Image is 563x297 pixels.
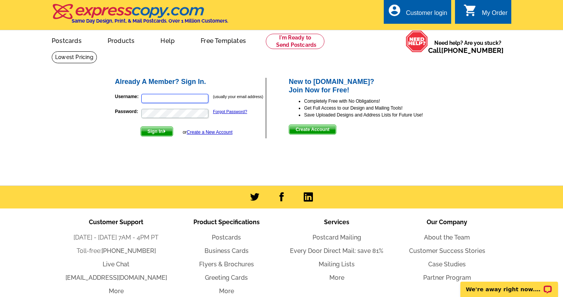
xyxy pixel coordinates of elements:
a: [EMAIL_ADDRESS][DOMAIN_NAME] [65,274,167,281]
span: Sign In [141,127,173,136]
a: Flyers & Brochures [199,261,254,268]
a: Free Templates [188,31,258,49]
a: About the Team [424,234,470,241]
iframe: LiveChat chat widget [455,273,563,297]
li: Completely Free with No Obligations! [304,98,449,105]
img: help [406,30,428,53]
a: Every Door Direct Mail: save 81% [290,247,383,254]
label: Password: [115,108,141,115]
a: More [109,287,124,295]
li: [DATE] - [DATE] 7AM - 4PM PT [61,233,171,242]
span: Our Company [427,218,467,226]
span: Call [428,46,504,54]
small: (usually your email address) [213,94,263,99]
div: My Order [482,10,507,20]
a: account_circle Customer login [388,8,447,18]
a: Case Studies [428,261,466,268]
a: Create a New Account [187,130,232,135]
span: Product Specifications [193,218,260,226]
button: Create Account [289,125,336,135]
a: Live Chat [103,261,129,268]
i: shopping_cart [463,3,477,17]
a: shopping_cart My Order [463,8,507,18]
h4: Same Day Design, Print, & Mail Postcards. Over 1 Million Customers. [72,18,228,24]
a: Postcards [39,31,94,49]
a: Forgot Password? [213,109,247,114]
h2: Already A Member? Sign In. [115,78,265,86]
li: Toll-free: [61,246,171,256]
span: Services [324,218,349,226]
a: More [219,287,234,295]
a: More [329,274,344,281]
span: Customer Support [89,218,143,226]
a: Products [95,31,147,49]
a: Same Day Design, Print, & Mail Postcards. Over 1 Million Customers. [52,9,228,24]
a: Business Cards [205,247,249,254]
img: button-next-arrow-white.png [163,130,166,133]
li: Get Full Access to our Design and Mailing Tools! [304,105,449,112]
a: Postcards [212,234,241,241]
label: Username: [115,93,141,100]
div: Customer login [406,10,447,20]
h2: New to [DOMAIN_NAME]? Join Now for Free! [289,78,449,94]
a: Partner Program [423,274,471,281]
a: Postcard Mailing [313,234,361,241]
div: or [183,129,232,136]
span: Need help? Are you stuck? [428,39,507,54]
a: [PHONE_NUMBER] [101,247,156,254]
a: Greeting Cards [205,274,248,281]
i: account_circle [388,3,401,17]
a: Help [148,31,187,49]
span: Create Account [289,125,336,134]
a: [PHONE_NUMBER] [441,46,504,54]
a: Customer Success Stories [409,247,485,254]
button: Sign In [141,126,173,136]
li: Save Uploaded Designs and Address Lists for Future Use! [304,112,449,118]
a: Mailing Lists [319,261,355,268]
